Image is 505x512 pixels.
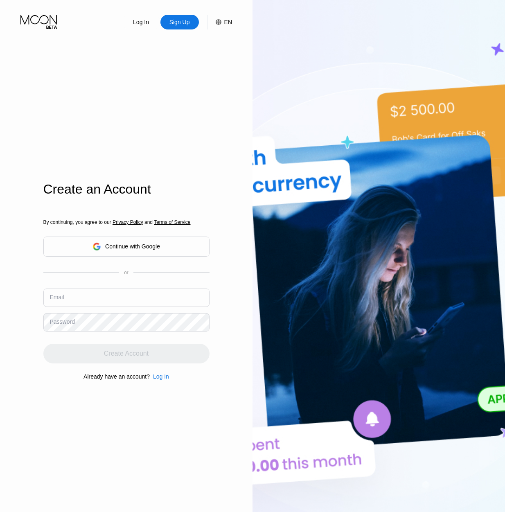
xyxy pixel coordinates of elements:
div: EN [224,19,232,25]
div: EN [207,15,232,29]
div: Already have an account? [83,373,150,380]
div: Log In [122,15,160,29]
span: Terms of Service [154,219,190,225]
div: or [124,270,129,275]
div: Continue with Google [43,237,210,257]
div: Log In [153,373,169,380]
div: Log In [132,18,150,26]
span: and [143,219,154,225]
div: Password [50,318,75,325]
div: Sign Up [160,15,199,29]
div: Log In [150,373,169,380]
div: By continuing, you agree to our [43,219,210,225]
div: Sign Up [169,18,191,26]
span: Privacy Policy [113,219,143,225]
div: Email [50,294,64,300]
div: Create an Account [43,182,210,197]
div: Continue with Google [105,243,160,250]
